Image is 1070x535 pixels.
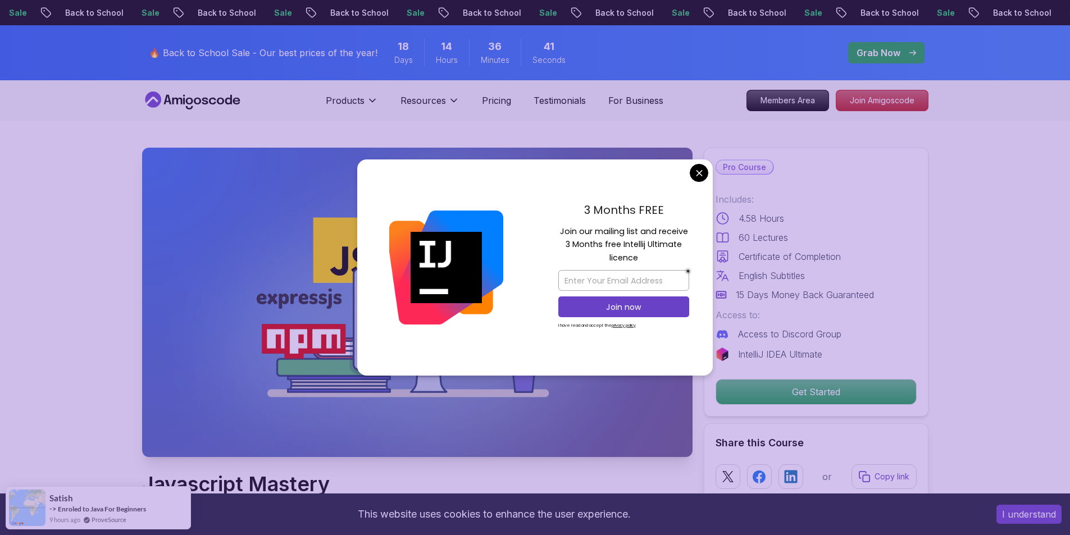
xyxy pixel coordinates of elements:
p: Sale [795,7,831,19]
p: 4.58 Hours [739,212,784,225]
p: Back to School [852,7,928,19]
p: Back to School [56,7,133,19]
p: Copy link [875,471,909,482]
p: or [822,470,832,483]
p: Back to School [189,7,265,19]
span: 41 Seconds [544,39,554,54]
p: Back to School [586,7,663,19]
p: 🔥 Back to School Sale - Our best prices of the year! [149,46,377,60]
p: Join Amigoscode [836,90,928,111]
span: Hours [436,54,458,66]
img: jetbrains logo [716,347,729,361]
span: Seconds [532,54,566,66]
p: 60 Lectures [739,231,788,244]
p: Sale [530,7,566,19]
button: Copy link [852,464,917,489]
div: This website uses cookies to enhance the user experience. [8,502,980,527]
p: Sale [133,7,169,19]
span: 36 Minutes [488,39,502,54]
a: Enroled to Java For Beginners [58,505,146,513]
button: Products [326,94,378,116]
p: English Subtitles [739,269,805,282]
p: Sale [398,7,434,19]
a: Join Amigoscode [836,90,928,111]
span: satish [49,493,73,503]
p: 15 Days Money Back Guaranteed [736,288,874,301]
p: Sale [663,7,699,19]
a: Pricing [482,94,511,107]
span: 9 hours ago [49,515,80,524]
p: Access to: [716,308,917,322]
p: Includes: [716,193,917,206]
a: For Business [608,94,663,107]
p: Back to School [454,7,530,19]
p: IntelliJ IDEA Ultimate [738,347,822,361]
button: Resources [400,94,459,116]
h1: Javascript Mastery [142,473,496,495]
p: Get Started [716,379,916,404]
p: Certificate of Completion [739,250,841,263]
span: 18 Days [398,39,409,54]
a: Testimonials [534,94,586,107]
p: Pro Course [716,161,773,174]
p: Grab Now [857,46,900,60]
p: Sale [265,7,301,19]
p: Members Area [747,90,828,111]
span: -> [49,504,57,513]
img: provesource social proof notification image [9,490,45,526]
span: 14 Hours [441,39,452,54]
p: Access to Discord Group [738,327,841,341]
p: Products [326,94,365,107]
button: Accept cookies [996,505,1062,524]
span: Minutes [481,54,509,66]
span: Days [394,54,413,66]
h2: Share this Course [716,435,917,451]
button: Get Started [716,379,917,405]
p: Sale [928,7,964,19]
p: Back to School [321,7,398,19]
p: Back to School [984,7,1060,19]
a: ProveSource [92,515,126,524]
p: Back to School [719,7,795,19]
img: javascript-mastery_thumbnail [142,148,693,457]
p: Resources [400,94,446,107]
a: Members Area [746,90,829,111]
